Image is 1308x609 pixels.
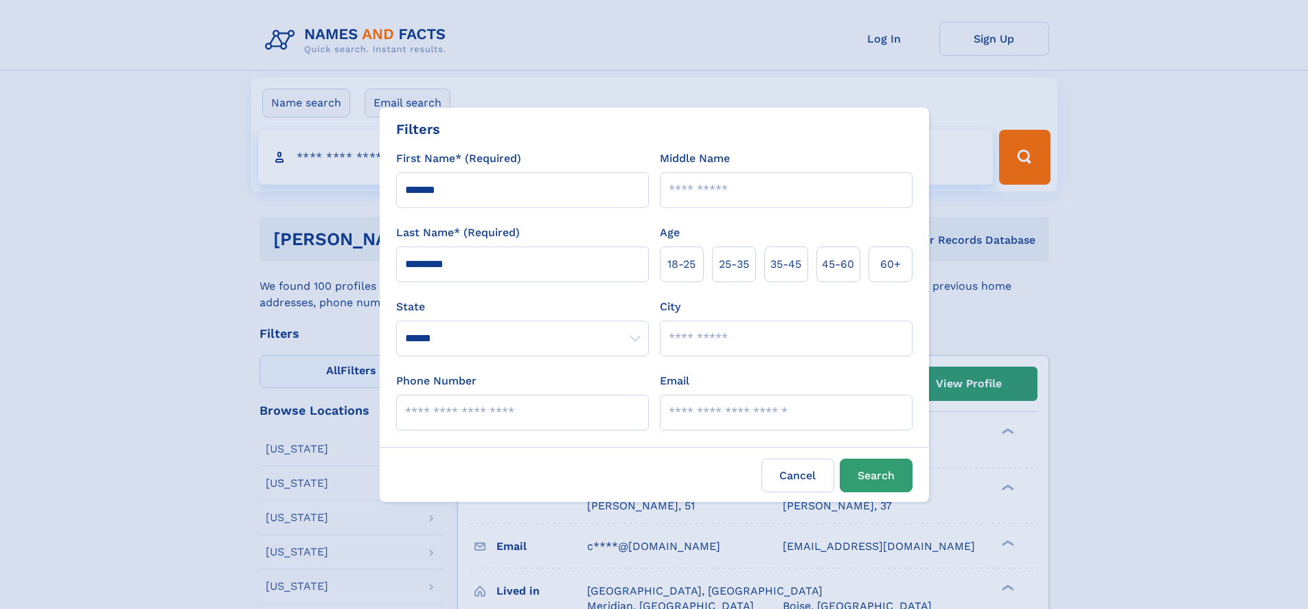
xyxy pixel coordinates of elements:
label: Email [660,373,689,389]
label: First Name* (Required) [396,150,521,167]
label: Middle Name [660,150,730,167]
label: Cancel [761,459,834,492]
span: 45‑60 [822,256,854,273]
div: Filters [396,119,440,139]
label: City [660,299,680,315]
span: 60+ [880,256,901,273]
label: Phone Number [396,373,477,389]
span: 35‑45 [770,256,801,273]
label: Age [660,225,680,241]
button: Search [840,459,913,492]
span: 18‑25 [667,256,696,273]
label: State [396,299,649,315]
label: Last Name* (Required) [396,225,520,241]
span: 25‑35 [719,256,749,273]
